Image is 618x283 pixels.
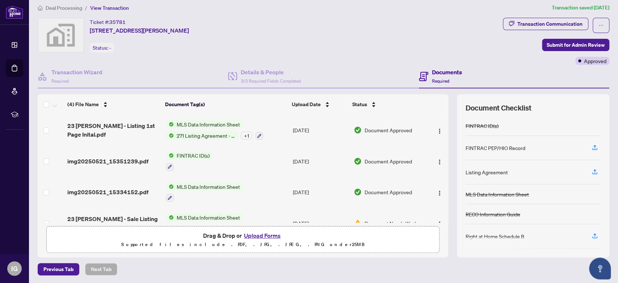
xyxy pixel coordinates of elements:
span: Status [352,100,367,108]
button: Status IconMLS Data Information SheetStatus Icon271 Listing Agreement - Seller Designated Represe... [166,120,263,140]
span: Deal Processing [46,5,82,11]
span: Drag & Drop orUpload FormsSupported files include .PDF, .JPG, .JPEG, .PNG under25MB [47,226,439,253]
span: MLS Data Information Sheet [174,120,243,128]
li: / [85,4,87,12]
span: img20250521_15351239.pdf [67,157,148,166]
p: Supported files include .PDF, .JPG, .JPEG, .PNG under 25 MB [51,240,435,249]
h4: Transaction Wizard [51,68,102,76]
img: logo [6,5,23,19]
img: Status Icon [166,132,174,140]
span: Required [432,78,449,84]
span: - [109,45,111,51]
button: Upload Forms [242,231,283,240]
span: MLS Data Information Sheet [174,213,243,221]
div: Transaction Communication [517,18,583,30]
div: Ticket #: [90,18,126,26]
button: Previous Tab [38,263,79,275]
img: Document Status [354,126,362,134]
button: Logo [434,155,445,167]
div: Right at Home Schedule B [466,232,524,240]
button: Open asap [589,258,611,279]
th: Document Tag(s) [162,94,289,115]
span: View Transaction [90,5,129,11]
img: Status Icon [166,120,174,128]
span: FINTRAC ID(s) [174,151,213,159]
div: Status: [90,43,114,53]
div: RECO Information Guide [466,210,520,218]
button: Status IconMLS Data Information Sheet [166,213,263,233]
span: img20250521_15334152.pdf [67,188,148,196]
button: Submit for Admin Review [542,39,609,51]
img: Document Status [354,219,362,227]
h4: Details & People [241,68,301,76]
img: Logo [437,221,442,227]
span: 35781 [109,19,126,25]
span: 23 [PERSON_NAME] - Listing 1st Page Inital.pdf [67,121,160,139]
div: Listing Agreement [466,168,508,176]
span: 3/3 Required Fields Completed [241,78,301,84]
button: Transaction Communication [503,18,588,30]
div: + 1 [241,132,252,140]
img: Status Icon [166,183,174,191]
th: (4) File Name [64,94,163,115]
span: [STREET_ADDRESS][PERSON_NAME] [90,26,189,35]
span: Document Approved [365,157,412,165]
img: Logo [437,128,442,134]
span: IG [11,263,18,274]
button: Next Tab [85,263,117,275]
div: FINTRAC PEP/HIO Record [466,144,525,152]
span: 23 [PERSON_NAME] - Sale Listing 2025.pdf [67,215,160,232]
td: [DATE] [290,115,351,146]
span: Drag & Drop or [203,231,283,240]
span: Document Approved [365,188,412,196]
button: Logo [434,186,445,198]
button: Status IconFINTRAC ID(s) [166,151,213,171]
button: Logo [434,124,445,136]
span: Submit for Admin Review [547,39,605,51]
img: Status Icon [166,213,174,221]
span: Approved [584,57,606,65]
span: (4) File Name [67,100,99,108]
img: Logo [437,159,442,165]
span: ellipsis [598,23,604,28]
span: Previous Tab [43,263,73,275]
td: [DATE] [290,177,351,208]
img: Logo [437,190,442,196]
img: svg%3e [38,18,84,52]
td: [DATE] [290,146,351,177]
span: MLS Data Information Sheet [174,183,243,191]
td: [DATE] [290,208,351,239]
th: Status [349,94,425,115]
h4: Documents [432,68,462,76]
span: Upload Date [292,100,321,108]
button: Status IconMLS Data Information Sheet [166,183,243,202]
span: 271 Listing Agreement - Seller Designated Representation Agreement Authority to Offer for Sale [174,132,238,140]
img: Document Status [354,188,362,196]
th: Upload Date [289,94,349,115]
span: Document Needs Work [365,219,417,227]
span: home [38,5,43,11]
img: Status Icon [166,151,174,159]
span: Required [51,78,69,84]
div: MLS Data Information Sheet [466,190,529,198]
div: FINTRAC ID(s) [466,122,499,130]
img: Document Status [354,157,362,165]
article: Transaction saved [DATE] [552,4,609,12]
span: Document Checklist [466,103,531,113]
button: Logo [434,217,445,229]
span: Document Approved [365,126,412,134]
